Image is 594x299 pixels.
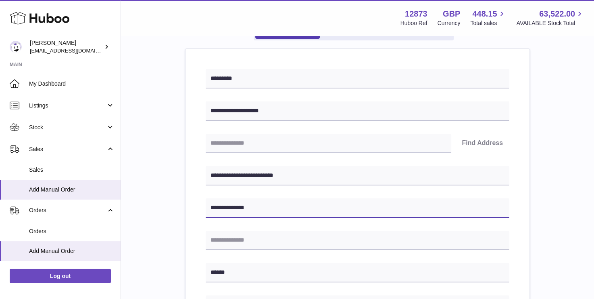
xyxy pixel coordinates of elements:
div: [PERSON_NAME] [30,39,102,55]
span: Add Manual Order [29,247,115,255]
span: [EMAIL_ADDRESS][DOMAIN_NAME] [30,47,119,54]
span: Listings [29,102,106,109]
span: Orders [29,206,106,214]
span: Total sales [470,19,506,27]
div: Currency [438,19,461,27]
strong: GBP [443,8,460,19]
span: Sales [29,145,106,153]
span: 448.15 [472,8,497,19]
a: 63,522.00 AVAILABLE Stock Total [516,8,584,27]
a: Log out [10,269,111,283]
a: 448.15 Total sales [470,8,506,27]
img: tikhon.oleinikov@sleepandglow.com [10,41,22,53]
span: Stock [29,124,106,131]
span: 63,522.00 [539,8,575,19]
span: Sales [29,166,115,174]
strong: 12873 [405,8,427,19]
span: Orders [29,227,115,235]
span: My Dashboard [29,80,115,88]
span: AVAILABLE Stock Total [516,19,584,27]
div: Huboo Ref [400,19,427,27]
span: Add Manual Order [29,186,115,194]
